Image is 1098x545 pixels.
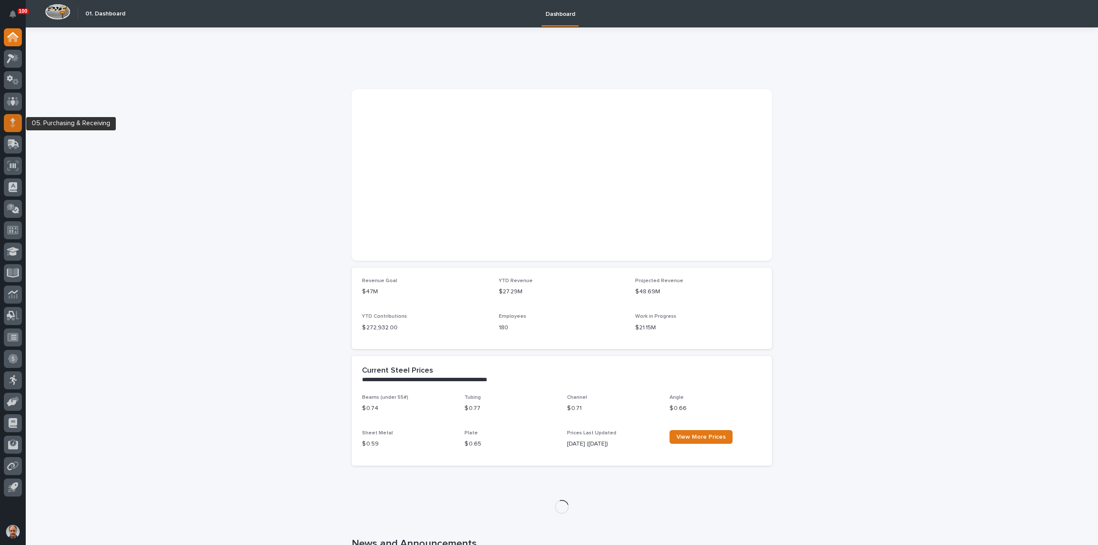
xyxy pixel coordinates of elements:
[567,440,659,449] p: [DATE] ([DATE])
[635,323,762,332] p: $21.15M
[4,5,22,23] button: Notifications
[362,404,454,413] p: $ 0.74
[635,278,683,283] span: Projected Revenue
[499,278,533,283] span: YTD Revenue
[362,278,397,283] span: Revenue Goal
[362,287,489,296] p: $47M
[635,314,676,319] span: Work in Progress
[465,404,557,413] p: $ 0.77
[670,404,762,413] p: $ 0.66
[362,395,408,400] span: Beams (under 55#)
[499,287,625,296] p: $27.29M
[362,431,393,436] span: Sheet Metal
[465,440,557,449] p: $ 0.65
[465,431,478,436] span: Plate
[85,10,125,18] h2: 01. Dashboard
[499,314,526,319] span: Employees
[362,366,433,376] h2: Current Steel Prices
[11,10,22,24] div: Notifications100
[4,523,22,541] button: users-avatar
[362,323,489,332] p: $ 272,932.00
[362,314,407,319] span: YTD Contributions
[670,430,733,444] a: View More Prices
[567,404,659,413] p: $ 0.71
[670,395,684,400] span: Angle
[676,434,726,440] span: View More Prices
[567,395,587,400] span: Channel
[635,287,762,296] p: $48.69M
[499,323,625,332] p: 180
[465,395,481,400] span: Tubing
[362,440,454,449] p: $ 0.59
[45,4,70,20] img: Workspace Logo
[567,431,616,436] span: Prices Last Updated
[19,8,27,14] p: 100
